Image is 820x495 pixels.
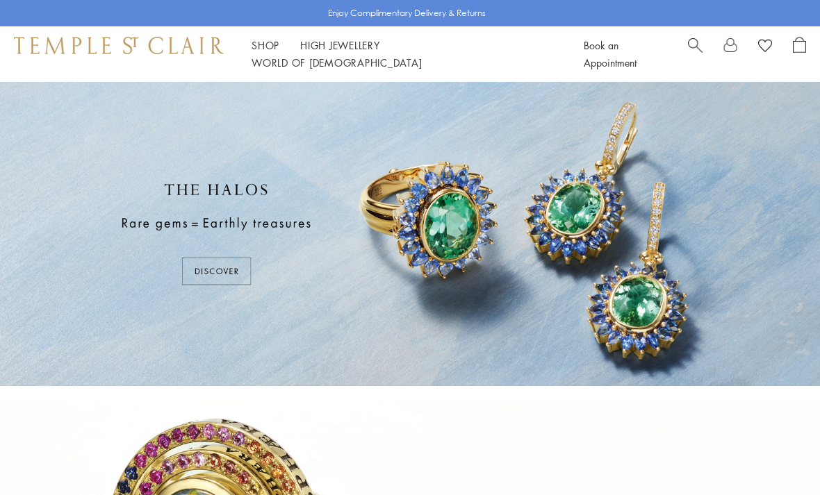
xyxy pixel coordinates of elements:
a: Book an Appointment [584,38,637,69]
p: Enjoy Complimentary Delivery & Returns [328,6,486,20]
a: ShopShop [252,38,279,52]
a: World of [DEMOGRAPHIC_DATA]World of [DEMOGRAPHIC_DATA] [252,56,422,69]
a: Search [688,37,703,72]
nav: Main navigation [252,37,552,72]
a: High JewelleryHigh Jewellery [300,38,380,52]
a: View Wishlist [758,37,772,58]
img: Temple St. Clair [14,37,224,53]
iframe: Gorgias live chat messenger [751,430,806,481]
a: Open Shopping Bag [793,37,806,72]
